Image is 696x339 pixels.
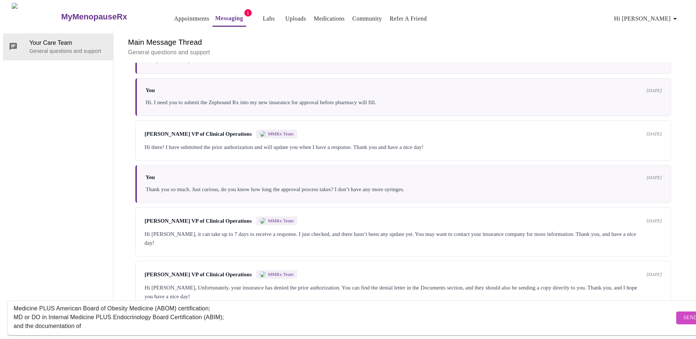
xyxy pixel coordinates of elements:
button: Refer a Friend [387,11,430,26]
span: [DATE] [646,218,662,224]
a: Community [352,14,382,24]
a: Uploads [285,14,306,24]
div: Hi. I need you to submit the Zepbound Rx into my new insurance for approval before pharmacy will ... [146,98,662,107]
div: Thank you so much. Just curious, do you know how long the approval process takes? I don’t have an... [146,185,662,194]
a: Messaging [215,13,243,23]
div: Hi [PERSON_NAME], Unfortunately, your insurance has denied the prior authorization. You can find ... [145,283,662,301]
span: [PERSON_NAME] VP of Clinical Operations [145,271,252,278]
button: Community [349,11,385,26]
div: Your Care TeamGeneral questions and support [3,33,113,60]
span: MMRx Team [268,271,294,277]
a: Medications [314,14,345,24]
span: Hi [PERSON_NAME] [614,14,679,24]
span: 1 [244,9,252,17]
textarea: Send a message about your appointment [14,306,674,329]
img: MyMenopauseRx Logo [12,3,60,30]
p: General questions and support [29,47,107,55]
a: MyMenopauseRx [60,4,156,30]
p: General questions and support [128,48,678,57]
div: Hi there! I have submitted the prior authorization and will update you when I have a response. Th... [145,143,662,152]
span: [DATE] [646,131,662,137]
img: MMRX [260,131,266,137]
span: Your Care Team [29,39,107,47]
a: Appointments [174,14,209,24]
h6: Main Message Thread [128,36,678,48]
img: MMRX [260,271,266,277]
button: Uploads [283,11,309,26]
span: [DATE] [646,175,662,181]
img: MMRX [260,218,266,224]
button: Labs [257,11,281,26]
span: You [146,87,155,94]
button: Messaging [212,11,246,27]
span: [DATE] [646,88,662,94]
span: MMRx Team [268,218,294,224]
h3: MyMenopauseRx [61,12,127,22]
button: Appointments [171,11,212,26]
span: MMRx Team [268,131,294,137]
span: [DATE] [646,271,662,277]
a: Labs [263,14,275,24]
span: [PERSON_NAME] VP of Clinical Operations [145,218,252,224]
a: Refer a Friend [390,14,427,24]
button: Hi [PERSON_NAME] [611,11,682,26]
div: Hi [PERSON_NAME], it can take up to 7 days to receive a response. I just checked, and there hasn’... [145,230,662,247]
button: Medications [311,11,347,26]
span: [PERSON_NAME] VP of Clinical Operations [145,131,252,137]
span: You [146,174,155,181]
